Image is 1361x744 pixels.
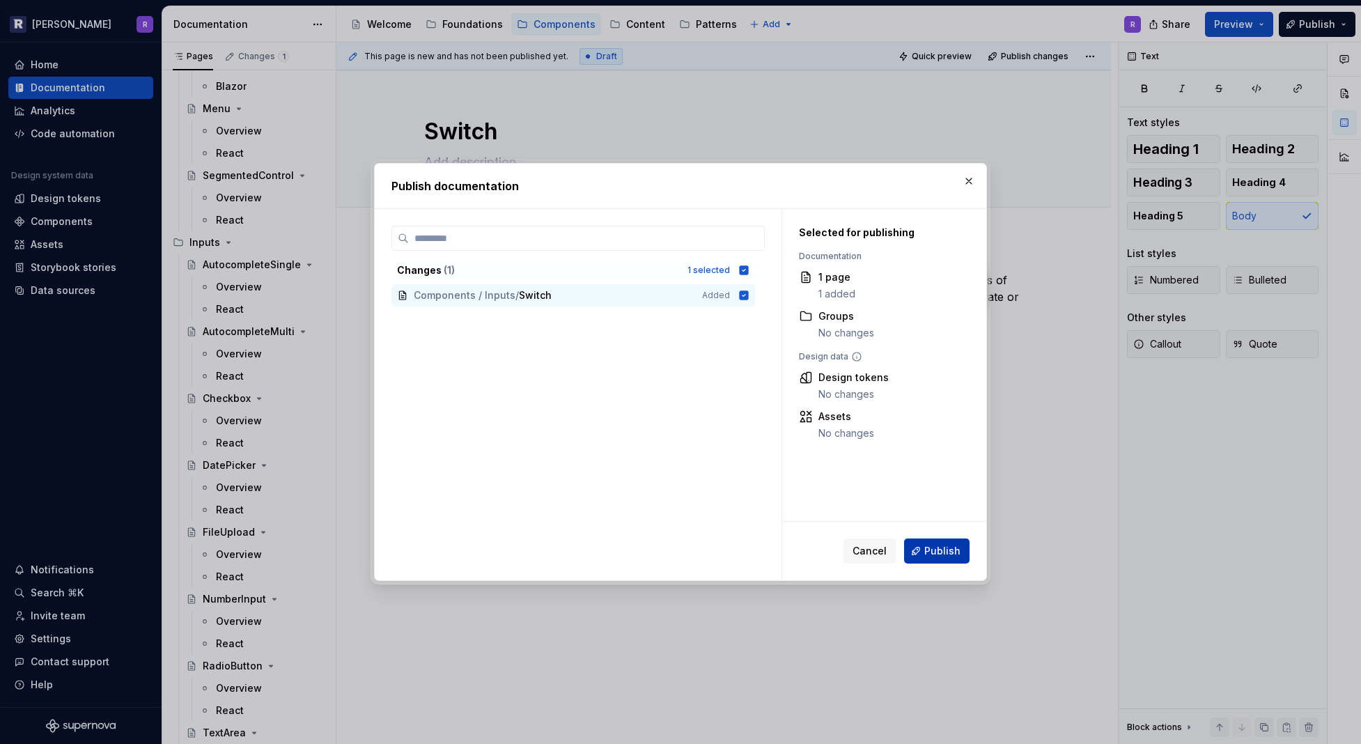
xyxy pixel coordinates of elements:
div: Assets [818,410,874,424]
div: No changes [818,326,874,340]
div: Design data [799,351,954,362]
div: Changes [397,263,679,277]
div: Design tokens [818,371,889,385]
div: No changes [818,426,874,440]
div: Selected for publishing [799,226,954,240]
div: 1 selected [687,265,730,276]
span: Switch [519,288,552,302]
span: Publish [924,544,961,558]
div: 1 page [818,270,855,284]
div: Groups [818,309,874,323]
div: Documentation [799,251,954,262]
span: Components / Inputs [414,288,515,302]
div: 1 added [818,287,855,301]
span: Added [702,290,730,301]
span: ( 1 ) [444,264,455,276]
span: Cancel [853,544,887,558]
h2: Publish documentation [391,178,970,194]
span: / [515,288,519,302]
button: Publish [904,538,970,564]
div: No changes [818,387,889,401]
button: Cancel [843,538,896,564]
